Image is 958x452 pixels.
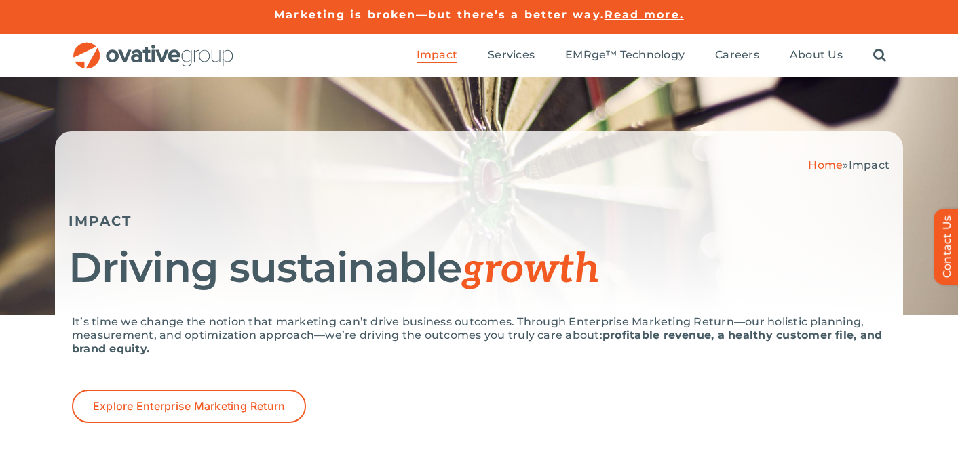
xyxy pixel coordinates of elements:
[417,48,457,62] span: Impact
[274,8,605,21] a: Marketing is broken—but there’s a better way.
[565,48,685,62] span: EMRge™ Technology
[461,245,600,294] span: growth
[849,159,889,171] span: Impact
[790,48,843,62] span: About Us
[488,48,535,62] span: Services
[808,159,843,171] a: Home
[72,329,882,355] strong: profitable revenue, a healthy customer file, and brand equity.
[417,48,457,63] a: Impact
[715,48,759,62] span: Careers
[605,8,684,21] a: Read more.
[93,400,285,413] span: Explore Enterprise Marketing Return
[715,48,759,63] a: Careers
[873,48,886,63] a: Search
[565,48,685,63] a: EMRge™ Technology
[72,41,235,54] a: OG_Full_horizontal_RGB
[69,213,889,229] h5: IMPACT
[808,159,889,171] span: »
[790,48,843,63] a: About Us
[72,315,886,356] p: It’s time we change the notion that marketing can’t drive business outcomes. Through Enterprise M...
[417,34,886,77] nav: Menu
[69,246,889,291] h1: Driving sustainable
[488,48,535,63] a: Services
[72,390,306,423] a: Explore Enterprise Marketing Return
